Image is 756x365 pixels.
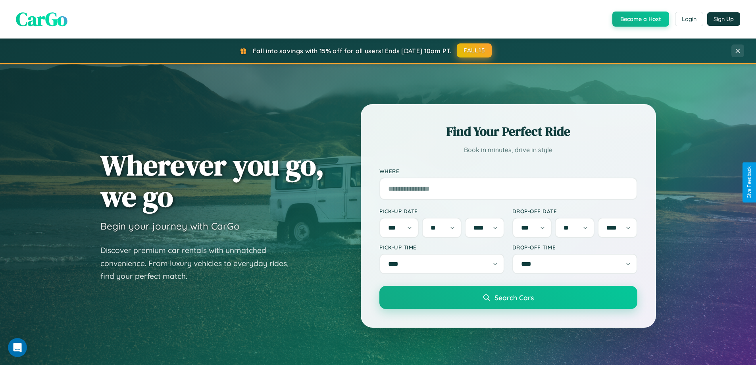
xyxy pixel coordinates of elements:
p: Discover premium car rentals with unmatched convenience. From luxury vehicles to everyday rides, ... [100,244,299,283]
label: Where [379,168,637,174]
label: Drop-off Date [512,208,637,214]
button: Sign Up [707,12,740,26]
label: Pick-up Date [379,208,504,214]
button: Become a Host [612,12,669,27]
span: CarGo [16,6,67,32]
button: FALL15 [457,43,492,58]
h2: Find Your Perfect Ride [379,123,637,140]
p: Book in minutes, drive in style [379,144,637,156]
iframe: Intercom live chat [8,338,27,357]
span: Search Cars [494,293,534,302]
button: Search Cars [379,286,637,309]
h3: Begin your journey with CarGo [100,220,240,232]
span: Fall into savings with 15% off for all users! Ends [DATE] 10am PT. [253,47,452,55]
button: Login [675,12,703,26]
label: Drop-off Time [512,244,637,251]
div: Give Feedback [746,166,752,199]
h1: Wherever you go, we go [100,149,324,212]
label: Pick-up Time [379,244,504,251]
